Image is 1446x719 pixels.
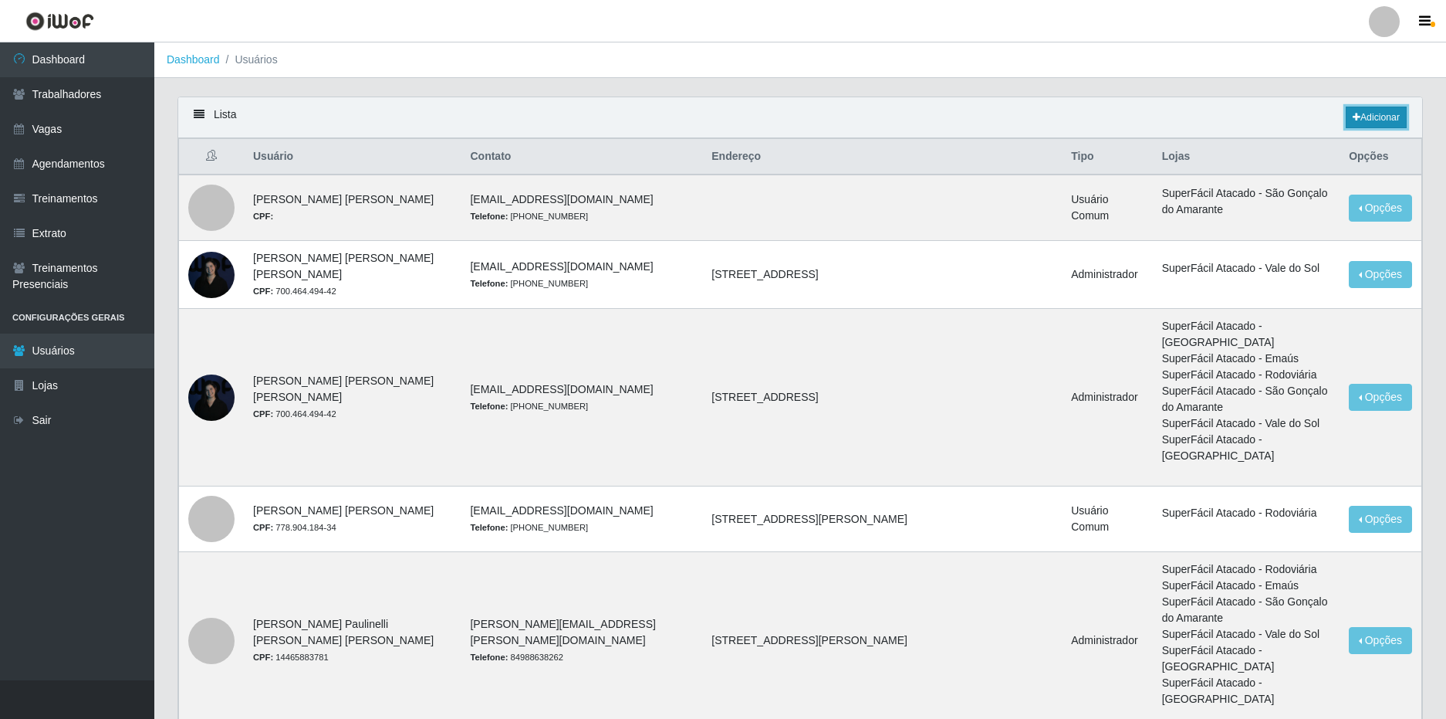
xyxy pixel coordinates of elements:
td: [PERSON_NAME] [PERSON_NAME] [244,487,461,552]
button: Opções [1349,627,1412,654]
td: [STREET_ADDRESS] [702,309,1062,487]
li: SuperFácil Atacado - [GEOGRAPHIC_DATA] [1162,432,1330,464]
strong: Telefone: [470,523,508,532]
small: 700.464.494-42 [253,287,336,296]
li: SuperFácil Atacado - São Gonçalo do Amarante [1162,185,1330,218]
td: [STREET_ADDRESS][PERSON_NAME] [702,487,1062,552]
a: Adicionar [1346,107,1407,128]
td: [PERSON_NAME] [PERSON_NAME] [244,175,461,241]
strong: Telefone: [470,402,508,411]
th: Tipo [1062,139,1152,175]
button: Opções [1349,506,1412,533]
strong: Telefone: [470,279,508,288]
small: [PHONE_NUMBER] [470,402,588,411]
li: SuperFácil Atacado - Vale do Sol [1162,260,1330,276]
th: Opções [1340,139,1421,175]
td: [EMAIL_ADDRESS][DOMAIN_NAME] [461,175,702,241]
li: Usuários [220,52,278,68]
button: Opções [1349,261,1412,288]
td: Usuário Comum [1062,175,1152,241]
strong: CPF: [253,653,273,662]
a: Dashboard [167,53,220,66]
li: SuperFácil Atacado - Vale do Sol [1162,626,1330,643]
strong: Telefone: [470,653,508,662]
li: SuperFácil Atacado - São Gonçalo do Amarante [1162,383,1330,415]
td: [STREET_ADDRESS] [702,241,1062,309]
td: [PERSON_NAME] [PERSON_NAME] [PERSON_NAME] [244,241,461,309]
td: Usuário Comum [1062,487,1152,552]
small: 778.904.184-34 [253,523,336,532]
li: SuperFácil Atacado - Vale do Sol [1162,415,1330,432]
img: CoreUI Logo [25,12,94,31]
td: [PERSON_NAME] [PERSON_NAME] [PERSON_NAME] [244,309,461,487]
small: 700.464.494-42 [253,409,336,419]
button: Opções [1349,195,1412,222]
th: Contato [461,139,702,175]
td: [EMAIL_ADDRESS][DOMAIN_NAME] [461,487,702,552]
th: Endereço [702,139,1062,175]
small: 14465883781 [253,653,329,662]
td: [EMAIL_ADDRESS][DOMAIN_NAME] [461,309,702,487]
li: SuperFácil Atacado - [GEOGRAPHIC_DATA] [1162,675,1330,707]
li: SuperFácil Atacado - Rodoviária [1162,561,1330,578]
div: Lista [178,97,1422,138]
small: [PHONE_NUMBER] [470,523,588,532]
li: SuperFácil Atacado - São Gonçalo do Amarante [1162,594,1330,626]
li: SuperFácil Atacado - Rodoviária [1162,505,1330,521]
td: Administrador [1062,309,1152,487]
li: SuperFácil Atacado - [GEOGRAPHIC_DATA] [1162,318,1330,351]
th: Usuário [244,139,461,175]
strong: CPF: [253,409,273,419]
th: Lojas [1153,139,1340,175]
li: SuperFácil Atacado - [GEOGRAPHIC_DATA] [1162,643,1330,675]
li: SuperFácil Atacado - Emaús [1162,351,1330,367]
strong: CPF: [253,212,273,221]
td: Administrador [1062,241,1152,309]
strong: CPF: [253,287,273,296]
strong: CPF: [253,523,273,532]
small: [PHONE_NUMBER] [470,212,588,221]
button: Opções [1349,384,1412,411]
small: [PHONE_NUMBER] [470,279,588,288]
strong: Telefone: [470,212,508,221]
small: 84988638262 [470,653,563,662]
nav: breadcrumb [154,42,1446,78]
td: [EMAIL_ADDRESS][DOMAIN_NAME] [461,241,702,309]
li: SuperFácil Atacado - Emaús [1162,578,1330,594]
li: SuperFácil Atacado - Rodoviária [1162,367,1330,383]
